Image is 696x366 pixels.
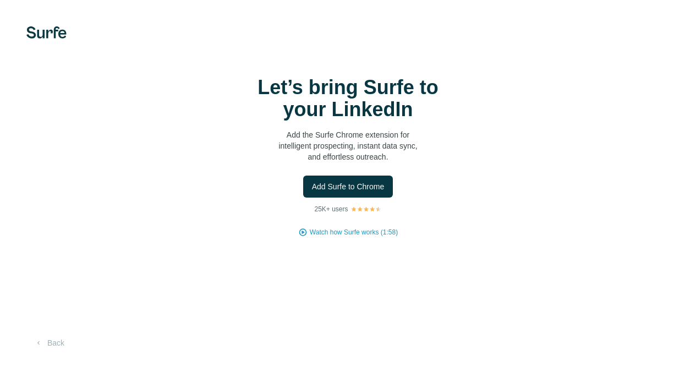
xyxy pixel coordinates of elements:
img: Rating Stars [350,206,382,212]
h1: Let’s bring Surfe to your LinkedIn [238,77,458,121]
img: Surfe's logo [26,26,67,39]
span: Add Surfe to Chrome [312,181,385,192]
button: Add Surfe to Chrome [303,176,393,198]
button: Back [26,333,72,353]
button: Watch how Surfe works (1:58) [310,227,398,237]
p: Add the Surfe Chrome extension for intelligent prospecting, instant data sync, and effortless out... [238,129,458,162]
p: 25K+ users [314,204,348,214]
